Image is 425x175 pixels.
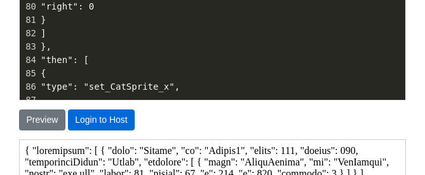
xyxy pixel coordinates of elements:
div: 85 [20,67,38,80]
div: 83 [20,40,38,53]
span: } [41,15,46,25]
div: 82 [20,27,38,40]
button: Preview [19,109,65,131]
div: 81 [20,13,38,27]
button: Login to Host [68,109,135,131]
span: "right": 0 [41,1,94,11]
span: "type": "set_CatSprite_x", [41,81,180,92]
span: { [41,68,46,78]
span: "then": [ [41,55,89,65]
span: ] [41,28,46,38]
div: 86 [20,80,38,94]
span: }, [41,41,51,52]
div: 84 [20,53,38,67]
div: 87 [20,94,38,107]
